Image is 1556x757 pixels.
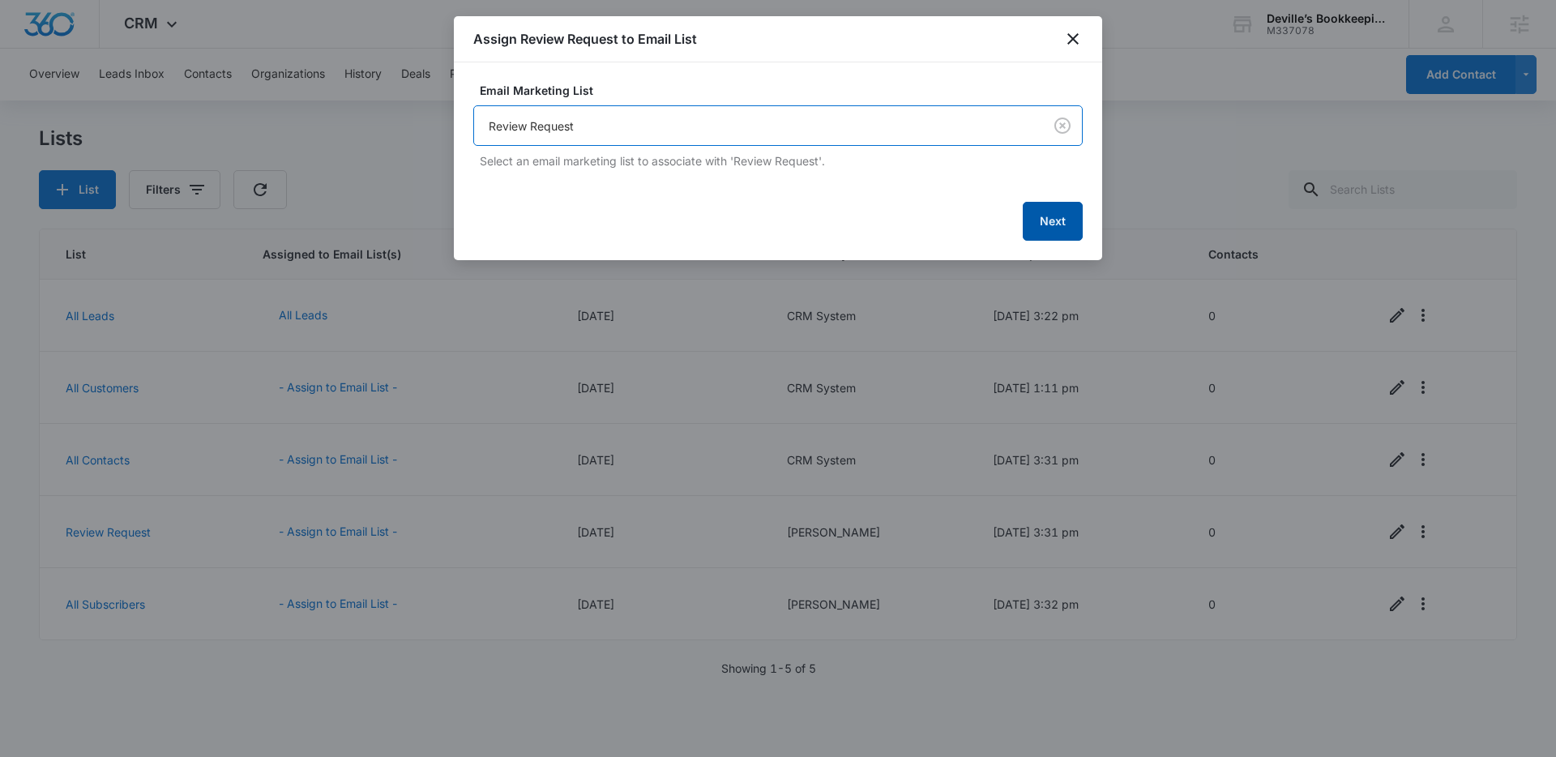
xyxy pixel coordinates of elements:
[480,152,1083,169] p: Select an email marketing list to associate with 'Review Request'.
[480,82,1089,99] label: Email Marketing List
[1023,202,1083,241] button: Next
[473,29,697,49] h1: Assign Review Request to Email List
[1049,113,1075,139] button: Clear
[1063,29,1083,49] button: close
